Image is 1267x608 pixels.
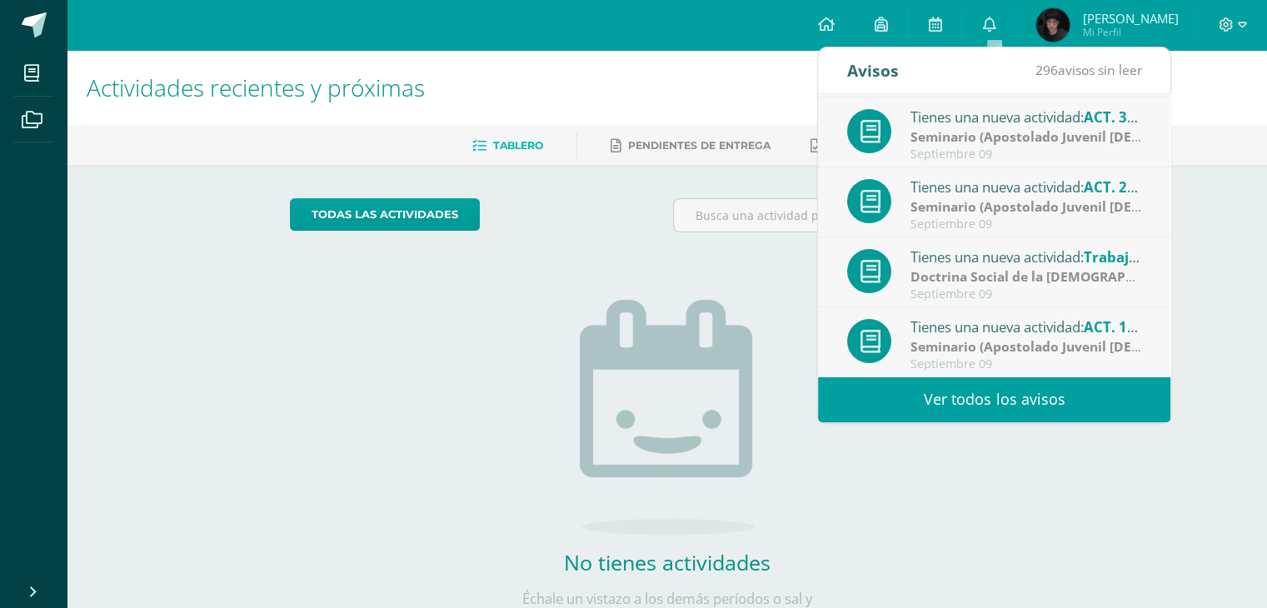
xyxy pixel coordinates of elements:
[290,198,480,231] a: todas las Actividades
[910,246,1142,267] div: Tienes una nueva actividad:
[910,287,1142,302] div: Septiembre 09
[910,267,1142,287] div: | Zona
[910,217,1142,232] div: Septiembre 09
[1036,8,1070,42] img: d723f480a93857577efc22627a0b9ad7.png
[910,357,1142,371] div: Septiembre 09
[910,337,1142,356] div: | Zona
[847,47,899,93] div: Avisos
[1035,61,1057,79] span: 296
[628,139,771,152] span: Pendientes de entrega
[910,176,1142,197] div: Tienes una nueva actividad:
[811,132,902,159] a: Entregadas
[611,132,771,159] a: Pendientes de entrega
[910,267,1193,286] strong: Doctrina Social de la [DEMOGRAPHIC_DATA]
[472,132,543,159] a: Tablero
[674,199,1043,232] input: Busca una actividad próxima aquí...
[910,147,1142,162] div: Septiembre 09
[910,197,1142,217] div: | Zona
[87,72,425,103] span: Actividades recientes y próximas
[1084,247,1174,267] span: Trabajo Final
[501,548,834,576] h2: No tienes actividades
[1035,61,1141,79] span: avisos sin leer
[910,127,1142,147] div: | Zona
[1082,25,1178,39] span: Mi Perfil
[910,316,1142,337] div: Tienes una nueva actividad:
[818,376,1170,422] a: Ver todos los avisos
[910,106,1142,127] div: Tienes una nueva actividad:
[1082,10,1178,27] span: [PERSON_NAME]
[580,300,755,535] img: no_activities.png
[493,139,543,152] span: Tablero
